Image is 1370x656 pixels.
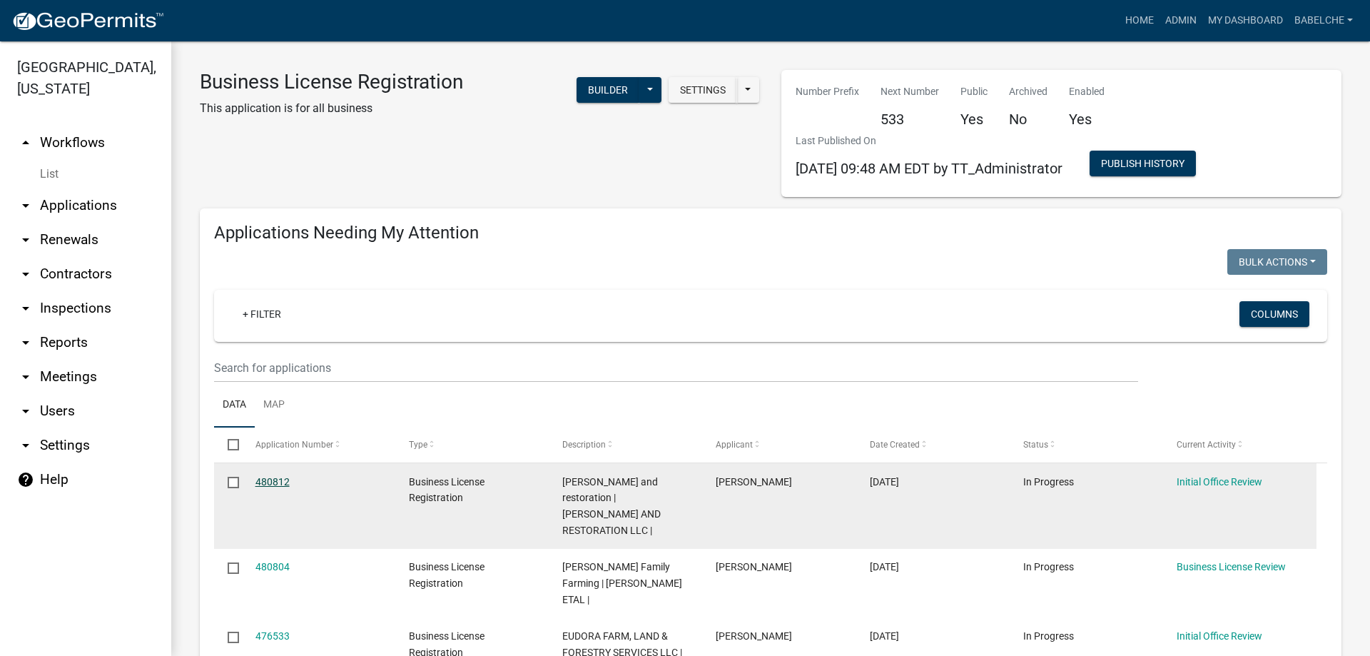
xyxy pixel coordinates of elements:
[214,428,241,462] datatable-header-cell: Select
[17,266,34,283] i: arrow_drop_down
[1177,561,1286,572] a: Business License Review
[960,111,988,128] h5: Yes
[562,440,606,450] span: Description
[562,476,661,536] span: salazar remodel and restoration | SALAZAR REMODEL AND RESTORATION LLC |
[1023,476,1074,488] span: In Progress
[549,428,702,462] datatable-header-cell: Description
[1177,440,1236,450] span: Current Activity
[409,476,484,504] span: Business License Registration
[562,561,682,605] span: Howard Family Farming | HOWARD EDDIE MARVIN ETAL |
[716,476,792,488] span: Alain Salazar
[1177,630,1262,642] a: Initial Office Review
[214,353,1138,383] input: Search for applications
[577,77,639,103] button: Builder
[1069,84,1105,99] p: Enabled
[1023,561,1074,572] span: In Progress
[716,630,792,642] span: Archie Ballard
[214,223,1327,243] h4: Applications Needing My Attention
[870,561,899,572] span: 09/18/2025
[716,561,792,572] span: Allen hilton
[669,77,737,103] button: Settings
[1090,159,1196,171] wm-modal-confirm: Workflow Publish History
[17,197,34,214] i: arrow_drop_down
[200,70,463,94] h3: Business License Registration
[1009,111,1047,128] h5: No
[1069,111,1105,128] h5: Yes
[960,84,988,99] p: Public
[1120,7,1160,34] a: Home
[1160,7,1202,34] a: Admin
[17,134,34,151] i: arrow_drop_up
[1239,301,1309,327] button: Columns
[395,428,549,462] datatable-header-cell: Type
[17,368,34,385] i: arrow_drop_down
[716,440,753,450] span: Applicant
[17,231,34,248] i: arrow_drop_down
[255,440,333,450] span: Application Number
[1023,630,1074,642] span: In Progress
[17,334,34,351] i: arrow_drop_down
[241,428,395,462] datatable-header-cell: Application Number
[255,383,293,428] a: Map
[17,403,34,420] i: arrow_drop_down
[1202,7,1289,34] a: My Dashboard
[881,84,939,99] p: Next Number
[17,300,34,317] i: arrow_drop_down
[231,301,293,327] a: + Filter
[1163,428,1316,462] datatable-header-cell: Current Activity
[796,84,859,99] p: Number Prefix
[870,440,920,450] span: Date Created
[255,561,290,572] a: 480804
[796,160,1062,177] span: [DATE] 09:48 AM EDT by TT_Administrator
[1010,428,1163,462] datatable-header-cell: Status
[17,471,34,488] i: help
[1009,84,1047,99] p: Archived
[214,383,255,428] a: Data
[17,437,34,454] i: arrow_drop_down
[1227,249,1327,275] button: Bulk Actions
[870,630,899,642] span: 09/10/2025
[409,561,484,589] span: Business License Registration
[796,133,1062,148] p: Last Published On
[255,476,290,488] a: 480812
[255,630,290,642] a: 476533
[409,440,427,450] span: Type
[1023,440,1048,450] span: Status
[1177,476,1262,488] a: Initial Office Review
[856,428,1009,462] datatable-header-cell: Date Created
[1090,151,1196,176] button: Publish History
[702,428,856,462] datatable-header-cell: Applicant
[1289,7,1359,34] a: babelche
[200,100,463,117] p: This application is for all business
[870,476,899,488] span: 09/18/2025
[881,111,939,128] h5: 533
